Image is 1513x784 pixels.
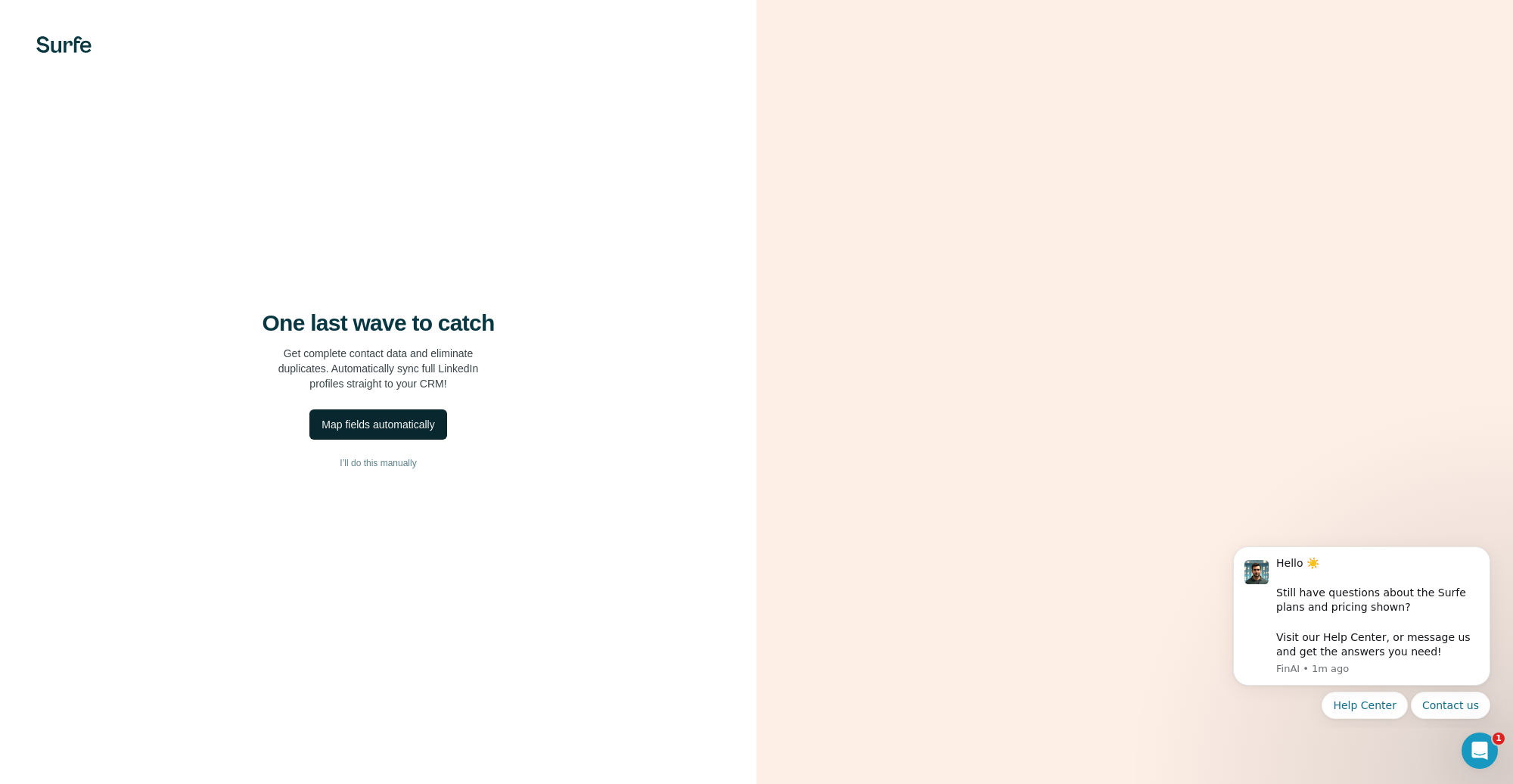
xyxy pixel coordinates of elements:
span: 1 [1493,733,1505,745]
iframe: Intercom notifications message [1210,534,1513,728]
span: I’ll do this manually [340,456,416,470]
h4: One last wave to catch [263,310,495,337]
div: Map fields automatically [322,417,434,432]
img: Surfe's logo [36,36,92,53]
button: I’ll do this manually [30,452,726,474]
button: Map fields automatically [309,409,446,440]
iframe: Intercom live chat [1462,733,1498,769]
p: Get complete contact data and eliminate duplicates. Automatically sync full LinkedIn profiles str... [278,346,479,391]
